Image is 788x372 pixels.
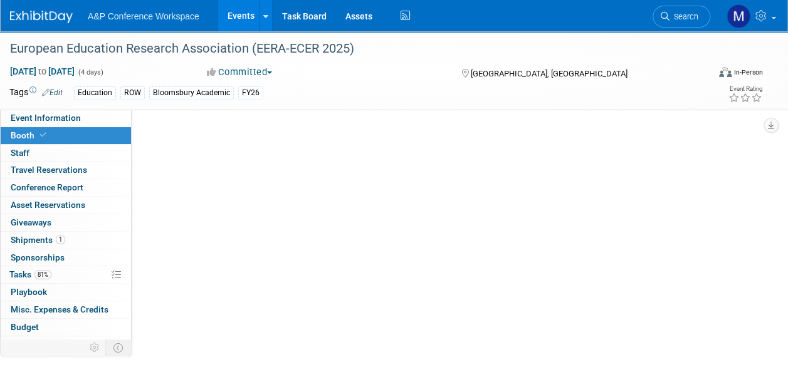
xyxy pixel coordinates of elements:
div: ROW [120,86,145,100]
a: Misc. Expenses & Credits [1,301,131,318]
a: Search [653,6,710,28]
button: Committed [202,66,277,79]
td: Personalize Event Tab Strip [84,339,106,356]
span: ROI, Objectives & ROO [11,339,95,349]
a: Giveaways [1,214,131,231]
span: Sponsorships [11,252,65,262]
a: Staff [1,145,131,162]
span: Giveaways [11,217,51,227]
a: Booth [1,127,131,144]
div: FY26 [238,86,263,100]
span: Tasks [9,269,51,279]
a: Shipments1 [1,232,131,249]
a: Event Information [1,110,131,127]
span: [GEOGRAPHIC_DATA], [GEOGRAPHIC_DATA] [471,69,628,78]
div: Bloomsbury Academic [149,86,234,100]
span: (4 days) [77,68,103,76]
span: A&P Conference Workspace [88,11,199,21]
span: Search [670,12,698,21]
a: Sponsorships [1,249,131,266]
span: 1 [56,235,65,244]
span: [DATE] [DATE] [9,66,75,77]
div: In-Person [733,68,763,77]
span: Conference Report [11,182,83,192]
a: Asset Reservations [1,197,131,214]
a: Edit [42,88,63,97]
i: Booth reservation complete [40,132,46,138]
div: Event Rating [728,86,762,92]
a: Travel Reservations [1,162,131,178]
a: Budget [1,319,131,336]
span: Budget [11,322,39,332]
div: Education [74,86,116,100]
span: Booth [11,130,49,140]
img: ExhibitDay [10,11,73,23]
td: Tags [9,86,63,100]
span: Travel Reservations [11,165,87,175]
img: Format-Inperson.png [719,67,732,77]
a: Playbook [1,284,131,301]
a: Conference Report [1,179,131,196]
a: ROI, Objectives & ROO [1,336,131,353]
span: Misc. Expenses & Credits [11,304,108,314]
span: 81% [34,270,51,279]
span: Asset Reservations [11,200,85,210]
span: Staff [11,148,29,158]
div: European Education Research Association (EERA-ECER 2025) [6,38,698,60]
span: to [36,66,48,76]
a: Tasks81% [1,266,131,283]
div: Event Format [653,65,763,84]
td: Toggle Event Tabs [106,339,132,356]
span: Event Information [11,113,81,123]
span: Shipments [11,235,65,245]
img: Matt Hambridge [727,4,750,28]
span: Playbook [11,287,47,297]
